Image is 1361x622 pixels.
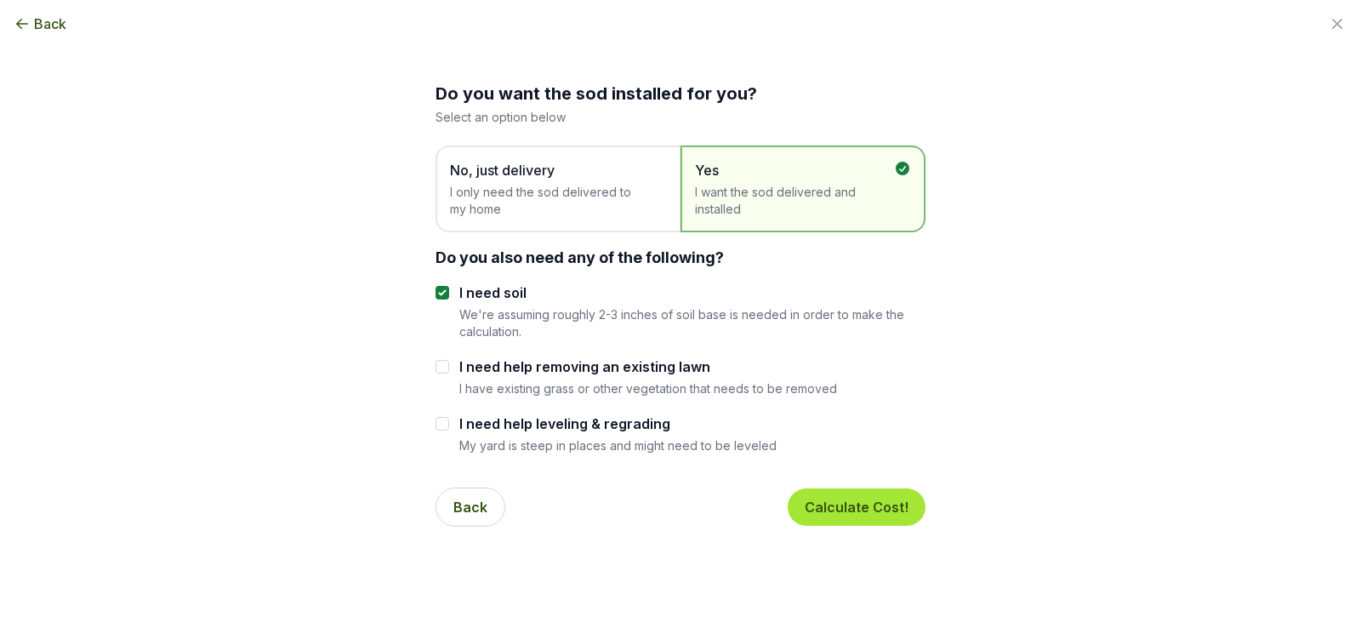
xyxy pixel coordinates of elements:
[14,14,66,34] button: Back
[459,437,777,454] p: My yard is steep in places and might need to be leveled
[459,380,837,397] p: I have existing grass or other vegetation that needs to be removed
[695,160,894,180] span: Yes
[436,109,925,125] p: Select an option below
[695,184,894,218] span: I want the sod delivered and installed
[459,357,837,377] label: I need help removing an existing lawn
[459,414,777,434] label: I need help leveling & regrading
[450,160,649,180] span: No, just delivery
[788,488,925,526] button: Calculate Cost!
[459,282,925,303] label: I need soil
[436,488,505,527] button: Back
[34,14,66,34] span: Back
[459,306,925,340] p: We're assuming roughly 2-3 inches of soil base is needed in order to make the calculation.
[450,184,649,218] span: I only need the sod delivered to my home
[436,82,925,106] h2: Do you want the sod installed for you?
[436,246,925,269] div: Do you also need any of the following?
